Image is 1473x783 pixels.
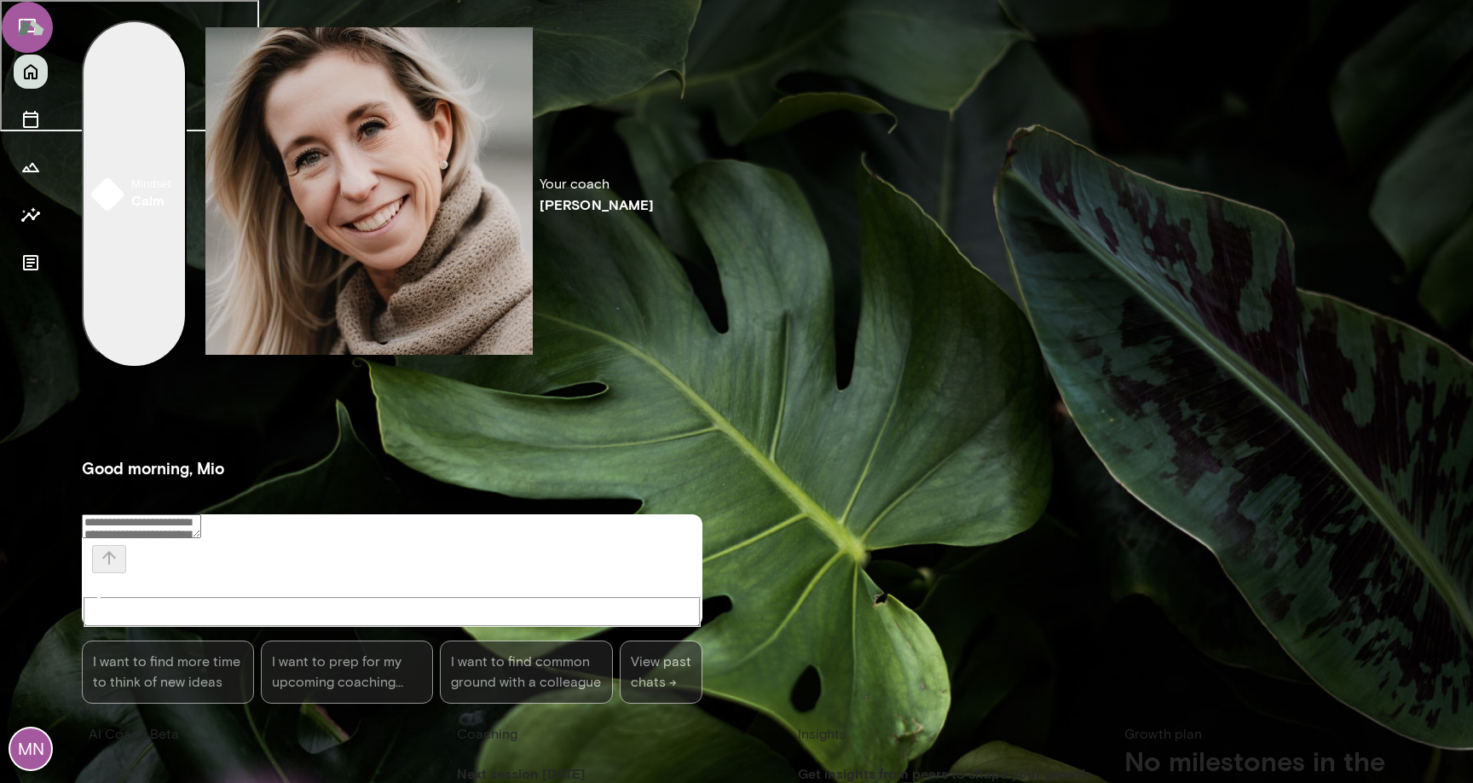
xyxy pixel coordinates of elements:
button: Sessions [14,102,48,136]
button: Documents [14,246,48,280]
div: I want to prep for my upcoming coaching session [261,641,433,704]
h3: Good morning, Mio [82,456,1473,480]
button: Home [14,55,48,89]
span: I want to prep for my upcoming coaching session [272,652,422,693]
div: Laura DemuthYour coach[PERSON_NAME] [194,20,667,368]
img: mindset [90,177,124,212]
span: Your coach [540,174,655,194]
span: Mindset [131,177,171,190]
div: I want to find more time to think of new ideas [82,641,254,704]
span: AI Coach Beta [89,726,179,742]
button: Growth Plan [14,150,48,184]
span: I want to find more time to think of new ideas [93,652,243,693]
button: Insights [14,198,48,232]
button: Mindsetcalm [82,20,187,368]
div: I want to find common ground with a colleague [440,641,612,704]
h6: calm [131,190,171,211]
span: I want to find common ground with a colleague [451,652,601,693]
img: Mento [17,11,44,43]
div: MN [10,728,51,769]
h6: [PERSON_NAME] [540,194,655,215]
span: Growth plan [1124,726,1202,742]
span: Insights [798,726,846,742]
span: Coaching [457,726,517,742]
span: View past chats -> [620,641,702,704]
img: Laura Demuth [205,27,533,355]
